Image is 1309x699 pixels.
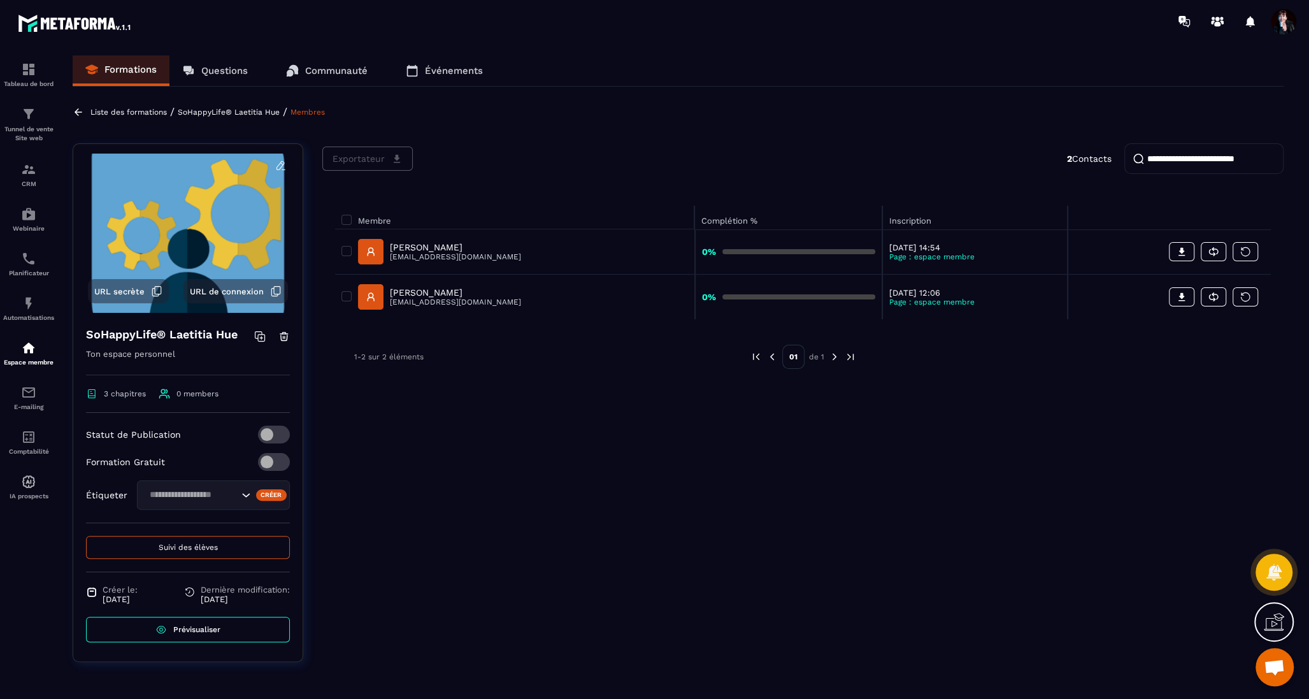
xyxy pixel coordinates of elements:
[782,345,805,369] p: 01
[3,359,54,366] p: Espace membre
[21,296,36,311] img: automations
[73,55,169,86] a: Formations
[21,429,36,445] img: accountant
[358,284,521,310] a: [PERSON_NAME][EMAIL_ADDRESS][DOMAIN_NAME]
[21,206,36,222] img: automations
[695,206,882,229] th: Complétion %
[766,351,778,363] img: prev
[3,241,54,286] a: schedulerschedulerPlanificateur
[3,403,54,410] p: E-mailing
[3,270,54,277] p: Planificateur
[178,108,280,117] a: SoHappyLife® Laetitia Hue
[104,64,157,75] p: Formations
[88,279,169,303] button: URL secrète
[290,108,325,117] a: Membres
[169,55,261,86] a: Questions
[86,326,238,343] h4: SoHappyLife® Laetitia Hue
[3,314,54,321] p: Automatisations
[201,65,248,76] p: Questions
[90,108,167,117] a: Liste des formations
[889,252,1061,261] p: Page : espace membre
[889,288,1061,298] p: [DATE] 12:06
[1067,154,1112,164] p: Contacts
[21,106,36,122] img: formation
[1067,154,1072,164] strong: 2
[3,180,54,187] p: CRM
[21,474,36,489] img: automations
[3,97,54,152] a: formationformationTunnel de vente Site web
[3,52,54,97] a: formationformationTableau de bord
[83,154,293,313] img: background
[702,247,716,257] strong: 0%
[354,352,424,361] p: 1-2 sur 2 éléments
[183,279,288,303] button: URL de connexion
[845,351,856,363] img: next
[256,489,287,501] div: Créer
[21,162,36,177] img: formation
[3,197,54,241] a: automationsautomationsWebinaire
[390,298,521,306] p: [EMAIL_ADDRESS][DOMAIN_NAME]
[3,420,54,465] a: accountantaccountantComptabilité
[18,11,132,34] img: logo
[335,206,695,229] th: Membre
[882,206,1068,229] th: Inscription
[305,65,368,76] p: Communauté
[201,585,290,595] span: Dernière modification:
[94,287,145,296] span: URL secrète
[393,55,496,86] a: Événements
[21,340,36,356] img: automations
[750,351,762,363] img: prev
[889,243,1061,252] p: [DATE] 14:54
[3,331,54,375] a: automationsautomationsEspace membre
[21,251,36,266] img: scheduler
[159,543,218,552] span: Suivi des élèves
[3,375,54,420] a: emailemailE-mailing
[137,480,290,510] div: Search for option
[3,448,54,455] p: Comptabilité
[273,55,380,86] a: Communauté
[3,80,54,87] p: Tableau de bord
[829,351,840,363] img: next
[3,225,54,232] p: Webinaire
[390,242,521,252] p: [PERSON_NAME]
[104,389,146,398] span: 3 chapitres
[3,152,54,197] a: formationformationCRM
[176,389,218,398] span: 0 members
[173,625,220,634] span: Prévisualiser
[170,106,175,118] span: /
[889,298,1061,306] p: Page : espace membre
[702,292,716,302] strong: 0%
[809,352,824,362] p: de 1
[390,287,521,298] p: [PERSON_NAME]
[358,239,521,264] a: [PERSON_NAME][EMAIL_ADDRESS][DOMAIN_NAME]
[190,287,264,296] span: URL de connexion
[86,347,290,375] p: Ton espace personnel
[390,252,521,261] p: [EMAIL_ADDRESS][DOMAIN_NAME]
[86,490,127,500] p: Étiqueter
[103,585,138,595] span: Créer le:
[1255,648,1294,686] div: Ouvrir le chat
[86,617,290,642] a: Prévisualiser
[145,488,238,502] input: Search for option
[21,385,36,400] img: email
[201,595,290,604] p: [DATE]
[3,286,54,331] a: automationsautomationsAutomatisations
[21,62,36,77] img: formation
[86,429,181,440] p: Statut de Publication
[283,106,287,118] span: /
[425,65,483,76] p: Événements
[86,457,165,467] p: Formation Gratuit
[3,125,54,143] p: Tunnel de vente Site web
[103,595,138,604] p: [DATE]
[3,493,54,500] p: IA prospects
[86,536,290,559] button: Suivi des élèves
